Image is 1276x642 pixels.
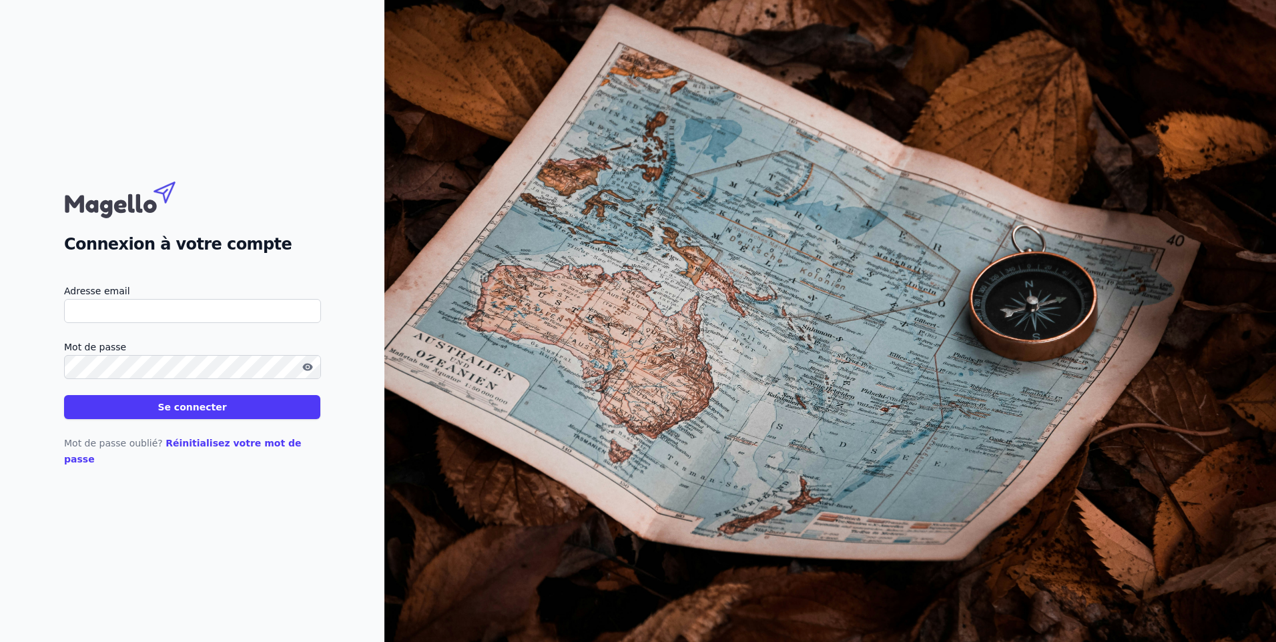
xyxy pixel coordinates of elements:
[64,232,320,256] h2: Connexion à votre compte
[64,339,320,355] label: Mot de passe
[64,438,302,464] a: Réinitialisez votre mot de passe
[64,175,204,222] img: Magello
[64,435,320,467] p: Mot de passe oublié?
[64,283,320,299] label: Adresse email
[64,395,320,419] button: Se connecter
